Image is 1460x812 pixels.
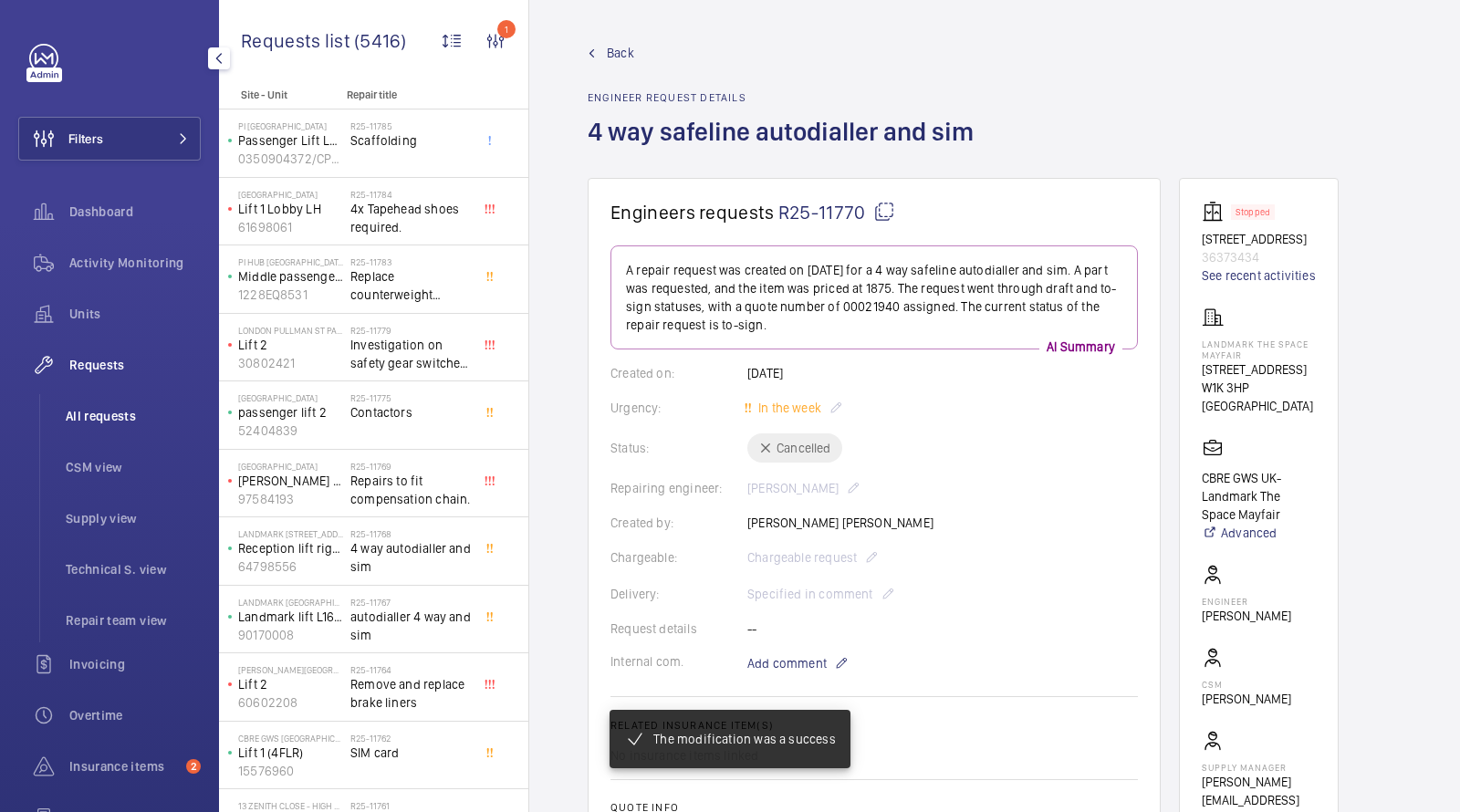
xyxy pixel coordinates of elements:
[238,267,343,286] p: Middle passenger lift
[238,472,343,490] p: [PERSON_NAME] lift 2
[350,120,471,131] h2: R25-11785
[1202,201,1231,223] img: elevator.svg
[238,131,343,150] p: Passenger Lift Left Hand
[238,608,343,626] p: Landmark lift L16 serves 11-12
[1202,679,1291,690] p: CSM
[238,733,343,744] p: CBRE GWS [GEOGRAPHIC_DATA]- UKHSA (Critical) Harlow
[1202,607,1291,625] p: [PERSON_NAME]
[350,675,471,712] span: Remove and replace brake liners
[66,560,201,578] span: Technical S. view
[238,762,343,780] p: 15576960
[238,626,343,644] p: 90170008
[1202,248,1316,266] p: 36373434
[350,200,471,236] span: 4x Tapehead shoes required.
[238,200,343,218] p: Lift 1 Lobby LH
[69,655,201,673] span: Invoicing
[68,130,103,148] span: Filters
[1202,360,1316,379] p: [STREET_ADDRESS]
[1202,469,1316,524] p: CBRE GWS UK- Landmark The Space Mayfair
[350,800,471,811] h2: R25-11761
[1236,209,1270,215] p: Stopped
[69,203,201,221] span: Dashboard
[778,201,895,224] span: R25-11770
[626,261,1122,334] p: A repair request was created on [DATE] for a 4 way safeline autodialler and sim. A part was reque...
[238,325,343,336] p: LONDON PULLMAN ST PANCRAS
[350,267,471,304] span: Replace counterweight diverter
[238,336,343,354] p: Lift 2
[653,730,835,748] p: The modification was a success
[350,131,471,150] span: Scaffolding
[607,44,634,62] span: Back
[186,759,201,774] span: 2
[1202,596,1291,607] p: Engineer
[1202,762,1316,773] p: Supply manager
[238,800,343,811] p: 13 Zenith Close - High Risk Building
[238,150,343,168] p: 0350904372/CP70726
[69,356,201,374] span: Requests
[69,305,201,323] span: Units
[350,608,471,644] span: autodialler 4 way and sim
[350,461,471,472] h2: R25-11769
[1202,266,1316,285] a: See recent activities
[238,286,343,304] p: 1228EQ8531
[1039,338,1122,356] p: AI Summary
[350,733,471,744] h2: R25-11762
[238,403,343,422] p: passenger lift 2
[238,597,343,608] p: Landmark [GEOGRAPHIC_DATA]
[350,597,471,608] h2: R25-11767
[66,407,201,425] span: All requests
[350,539,471,576] span: 4 way autodialler and sim
[238,693,343,712] p: 60602208
[747,654,827,672] span: Add comment
[69,757,179,776] span: Insurance items
[238,120,343,131] p: PI [GEOGRAPHIC_DATA]
[238,256,343,267] p: PI Hub [GEOGRAPHIC_DATA], [GEOGRAPHIC_DATA]
[347,88,467,101] p: Repair title
[238,557,343,576] p: 64798556
[350,325,471,336] h2: R25-11779
[1202,230,1316,248] p: [STREET_ADDRESS]
[219,88,339,101] p: Site - Unit
[238,675,343,693] p: Lift 2
[588,115,985,178] h1: 4 way safeline autodialler and sim
[588,91,985,104] h2: Engineer request details
[350,189,471,200] h2: R25-11784
[350,744,471,762] span: SIM card
[238,189,343,200] p: [GEOGRAPHIC_DATA]
[69,706,201,724] span: Overtime
[238,528,343,539] p: Landmark [STREET_ADDRESS]
[350,336,471,372] span: Investigation on safety gear switches engaging
[66,458,201,476] span: CSM view
[350,528,471,539] h2: R25-11768
[610,201,775,224] span: Engineers requests
[238,539,343,557] p: Reception lift right hand
[1202,690,1291,708] p: [PERSON_NAME]
[350,392,471,403] h2: R25-11775
[238,461,343,472] p: [GEOGRAPHIC_DATA]
[350,472,471,508] span: Repairs to fit compensation chain.
[238,422,343,440] p: 52404839
[238,490,343,508] p: 97584193
[238,744,343,762] p: Lift 1 (4FLR)
[1202,379,1316,415] p: W1K 3HP [GEOGRAPHIC_DATA]
[350,403,471,422] span: Contactors
[350,664,471,675] h2: R25-11764
[241,29,354,52] span: Requests list
[66,611,201,630] span: Repair team view
[18,117,201,161] button: Filters
[350,256,471,267] h2: R25-11783
[69,254,201,272] span: Activity Monitoring
[238,664,343,675] p: [PERSON_NAME][GEOGRAPHIC_DATA]
[66,509,201,527] span: Supply view
[238,354,343,372] p: 30802421
[238,392,343,403] p: [GEOGRAPHIC_DATA]
[238,218,343,236] p: 61698061
[1202,524,1316,542] a: Advanced
[1202,338,1316,360] p: Landmark The Space Mayfair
